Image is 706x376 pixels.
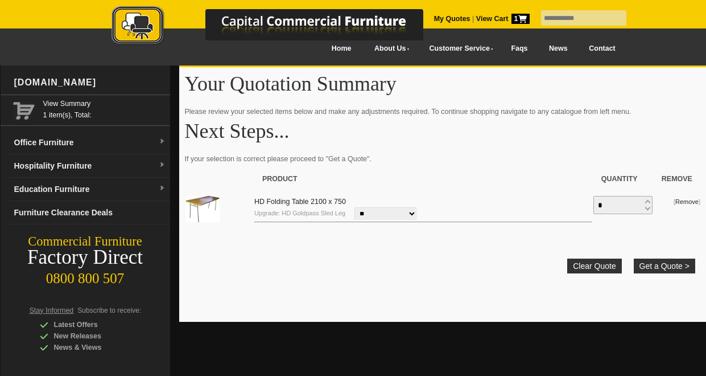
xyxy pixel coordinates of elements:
a: HD Folding Table 2100 x 750 [254,198,346,206]
a: Contact [578,36,626,62]
button: Get a Quote > [634,259,695,273]
a: Faqs [501,36,539,62]
a: Education Furnituredropdown [10,178,170,201]
small: Upgrade: HD Goldpass Sled Leg [254,210,345,216]
div: [DOMAIN_NAME] [10,66,170,100]
span: 1 item(s), Total: [43,98,166,119]
a: Capital Commercial Furniture Logo [80,6,478,51]
th: Product [254,167,593,190]
th: Quantity [593,167,653,190]
img: dropdown [159,185,166,192]
a: Office Furnituredropdown [10,131,170,154]
img: dropdown [159,138,166,145]
span: Subscribe to receive: [77,306,141,314]
small: [ ] [674,198,700,205]
div: 0800 800 507 [1,265,170,287]
div: News & Views [40,342,148,353]
a: Remove [675,198,699,205]
a: Clear Quote [567,259,621,273]
span: Stay Informed [30,306,74,314]
a: News [538,36,578,62]
div: Latest Offers [40,319,148,330]
div: Factory Direct [1,250,170,265]
a: Furniture Clearance Deals [10,201,170,224]
strong: View Cart [476,15,530,23]
th: Remove [653,167,701,190]
a: View Cart1 [474,15,529,23]
a: View Summary [43,98,166,109]
span: 1 [511,14,530,24]
div: New Releases [40,330,148,342]
div: Commercial Furniture [1,234,170,250]
a: Hospitality Furnituredropdown [10,154,170,178]
img: dropdown [159,162,166,169]
img: Capital Commercial Furniture Logo [80,6,478,47]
